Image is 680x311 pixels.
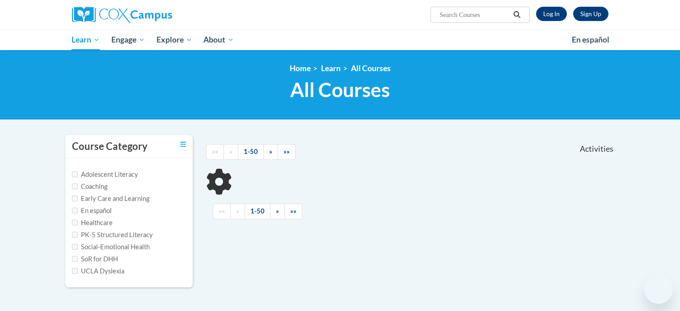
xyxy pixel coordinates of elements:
[72,254,118,264] label: SoR for DHH
[230,204,245,219] a: Previous
[283,148,290,155] span: »»
[72,206,112,216] label: En español
[72,230,153,240] label: PK-5 Structured Literacy
[270,204,285,219] a: Next
[566,30,615,49] a: En español
[229,148,232,155] span: «
[290,207,296,215] span: »»
[72,170,138,179] label: Adolescent Literacy
[151,30,198,50] a: Explore
[72,140,148,153] h3: Course Category
[351,64,391,73] a: All Courses
[198,30,240,50] a: About
[278,144,296,160] a: End
[290,64,311,73] a: Home
[644,275,673,304] iframe: Button to launch messaging window
[245,204,270,219] a: 1-50
[213,204,231,219] a: Begining
[72,232,78,238] input: Checkbox for Options
[180,140,186,149] a: Toggle collapse
[219,207,225,215] span: ««
[572,35,609,44] span: En español
[72,34,100,45] span: Learn
[212,148,218,155] span: ««
[72,256,78,262] input: Checkbox for Options
[72,218,113,228] label: Healthcare
[224,144,238,160] a: Previous
[238,144,264,160] a: 1-50
[72,244,78,250] input: Checkbox for Options
[290,78,390,102] span: All Courses
[72,194,149,204] label: Early Care and Learning
[59,30,622,50] div: Main menu
[72,242,150,252] label: Social-Emotional Health
[72,171,78,177] input: Checkbox for Options
[573,7,608,21] a: Register
[321,64,341,73] a: Learn
[236,207,239,215] span: «
[156,34,192,45] span: Explore
[580,144,613,154] span: Activities
[263,144,278,160] a: Next
[72,183,78,189] input: Checkbox for Options
[72,7,242,23] a: Cox Campus
[276,207,279,215] span: »
[439,9,510,20] input: Search Courses
[510,9,524,20] button: Search
[72,268,78,274] input: Checkbox for Options
[106,30,151,50] a: Engage
[203,34,234,45] span: About
[206,144,224,160] a: Begining
[72,266,124,276] label: UCLA Dyslexia
[111,34,145,45] span: Engage
[72,208,78,213] input: Checkbox for Options
[66,30,106,50] a: Learn
[72,182,107,192] label: Coaching
[72,7,172,23] img: Cox Campus
[536,7,567,21] a: Log In
[284,204,302,219] a: End
[72,220,78,226] input: Checkbox for Options
[269,148,272,155] span: »
[72,196,78,201] input: Checkbox for Options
